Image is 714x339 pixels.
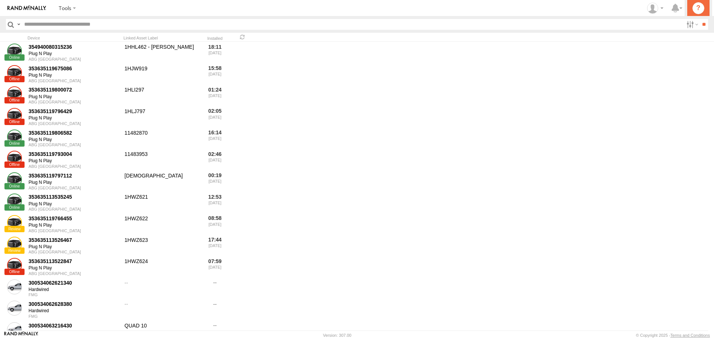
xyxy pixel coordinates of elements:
[29,287,119,293] div: Hardwired
[29,94,119,100] div: Plug N Play
[29,57,119,61] div: ABG [GEOGRAPHIC_DATA]
[123,236,198,256] div: 1HWZ623
[29,223,119,228] div: Plug N Play
[29,228,119,233] div: ABG [GEOGRAPHIC_DATA]
[201,86,229,106] div: 01:24 [DATE]
[201,37,229,41] div: Installed
[29,330,119,336] div: Hardwired
[238,33,247,41] span: Refresh
[29,143,119,147] div: ABG [GEOGRAPHIC_DATA]
[16,19,22,30] label: Search Query
[29,172,119,179] div: 353635119797112
[201,193,229,213] div: 12:53 [DATE]
[29,292,119,297] div: FMG
[670,333,710,338] a: Terms and Conditions
[29,308,119,314] div: Hardwired
[201,171,229,191] div: 00:19 [DATE]
[123,150,198,170] div: 11483953
[29,108,119,115] div: 353635119796429
[7,6,46,11] img: rand-logo.svg
[29,215,119,222] div: 353635119766455
[201,128,229,148] div: 16:14 [DATE]
[29,271,119,276] div: ABG [GEOGRAPHIC_DATA]
[29,115,119,121] div: Plug N Play
[123,86,198,106] div: 1HLI297
[29,151,119,157] div: 353635119793004
[201,64,229,84] div: 15:58 [DATE]
[29,137,119,143] div: Plug N Play
[201,214,229,234] div: 08:58 [DATE]
[29,194,119,200] div: 353635113535245
[684,19,699,30] label: Search Filter Options
[201,42,229,63] div: 18:11 [DATE]
[29,129,119,136] div: 353635119806582
[29,180,119,186] div: Plug N Play
[29,121,119,126] div: ABG [GEOGRAPHIC_DATA]
[123,107,198,127] div: 1HLJ797
[29,301,119,307] div: 300534062628380
[29,164,119,169] div: ABG [GEOGRAPHIC_DATA]
[29,250,119,254] div: ABG [GEOGRAPHIC_DATA]
[123,42,198,63] div: 1HHL462 - [PERSON_NAME]
[29,186,119,190] div: ABG [GEOGRAPHIC_DATA]
[29,279,119,286] div: 300534062621340
[29,207,119,211] div: ABG [GEOGRAPHIC_DATA]
[201,107,229,127] div: 02:05 [DATE]
[29,51,119,57] div: Plug N Play
[29,86,119,93] div: 353635119800072
[29,237,119,243] div: 353635113526467
[29,100,119,104] div: ABG [GEOGRAPHIC_DATA]
[29,79,119,83] div: ABG [GEOGRAPHIC_DATA]
[123,193,198,213] div: 1HWZ621
[29,265,119,271] div: Plug N Play
[29,244,119,250] div: Plug N Play
[323,333,351,338] div: Version: 307.00
[29,322,119,329] div: 300534063216430
[123,171,198,191] div: [DEMOGRAPHIC_DATA]
[4,332,38,339] a: Visit our Website
[29,73,119,79] div: Plug N Play
[29,201,119,207] div: Plug N Play
[29,65,119,72] div: 353635119675086
[29,44,119,50] div: 354940080315236
[29,258,119,265] div: 353635113522847
[123,214,198,234] div: 1HWZ622
[201,236,229,256] div: 17:44 [DATE]
[123,35,198,41] div: Linked Asset Label
[636,333,710,338] div: © Copyright 2025 -
[201,257,229,277] div: 07:59 [DATE]
[123,64,198,84] div: 1HJW919
[123,128,198,148] div: 11482870
[28,35,120,41] div: Device
[644,3,666,14] div: Con Kapsalis
[29,158,119,164] div: Plug N Play
[29,314,119,319] div: FMG
[201,150,229,170] div: 02:46 [DATE]
[692,2,704,14] i: ?
[123,257,198,277] div: 1HWZ624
